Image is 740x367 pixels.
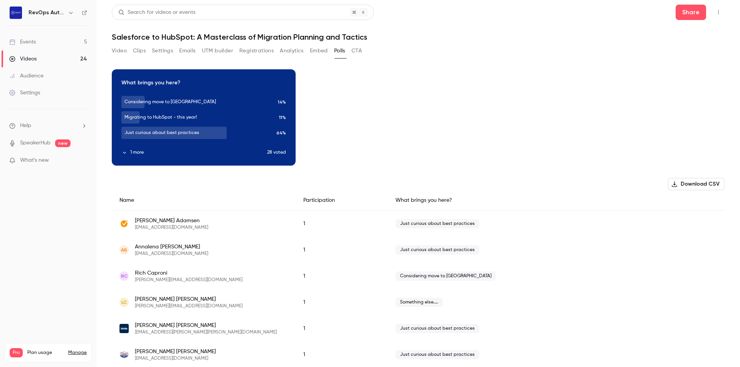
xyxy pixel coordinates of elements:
iframe: Noticeable Trigger [78,157,87,164]
p: Download image [182,121,226,129]
button: Embed [310,45,328,57]
span: Just curious about best practices [395,324,479,333]
button: Polls [334,45,345,57]
span: [EMAIL_ADDRESS][PERSON_NAME][PERSON_NAME][DOMAIN_NAME] [135,329,277,335]
span: [EMAIL_ADDRESS][DOMAIN_NAME] [135,225,208,231]
li: help-dropdown-opener [9,122,87,130]
span: Annalena [PERSON_NAME] [135,243,208,251]
button: Registrations [239,45,274,57]
span: Just curious about best practices [395,219,479,228]
button: Share [676,5,706,20]
button: Video [112,45,127,57]
button: Download CSV [668,178,725,190]
span: [PERSON_NAME] Adamsen [135,217,208,225]
div: Name [112,190,296,211]
span: AB [121,246,127,253]
img: lucasoil.com [119,350,129,359]
span: Pro [10,348,23,357]
img: RevOps Automated [10,7,22,19]
div: Audience [9,72,44,80]
button: Top Bar Actions [712,6,725,18]
div: lewis@provalis.co.uk [112,289,725,315]
div: 1 [296,237,388,263]
span: Rich Caproni [135,269,242,277]
span: Just curious about best practices [395,350,479,359]
div: Events [9,38,36,46]
span: RC [121,273,128,280]
div: mattias.adamsen@getaccept.com [112,211,725,237]
div: richard@capscale.pro [112,263,725,289]
img: birdie.care [119,324,129,333]
span: Something else.... [395,298,443,307]
button: CTA [351,45,362,57]
span: new [55,139,71,147]
span: [EMAIL_ADDRESS][DOMAIN_NAME] [135,355,216,362]
h1: Salesforce to HubSpot: A Masterclass of Migration Planning and Tactics [112,32,725,42]
h6: RevOps Automated [29,9,65,17]
div: 1 [296,315,388,342]
span: [PERSON_NAME] [PERSON_NAME] [135,348,216,355]
div: 1 [296,263,388,289]
div: annalena@hellopanso.com [112,237,725,263]
button: Analytics [280,45,304,57]
button: Clips [133,45,146,57]
span: What's new [20,156,49,164]
button: Settings [152,45,173,57]
span: 24 [71,359,76,363]
span: [PERSON_NAME][EMAIL_ADDRESS][DOMAIN_NAME] [135,277,242,283]
img: getaccept.com [119,219,129,228]
div: Search for videos or events [118,8,195,17]
div: Videos [9,55,37,63]
div: 1 [296,211,388,237]
span: Plan usage [27,350,64,356]
span: LC [121,299,127,306]
span: [PERSON_NAME] [PERSON_NAME] [135,295,242,303]
p: / 150 [71,357,87,364]
div: luke.cullimore@birdie.care [112,315,725,342]
a: Manage [68,350,87,356]
span: Help [20,122,31,130]
p: Videos [10,357,24,364]
button: 1 more [121,149,267,156]
span: [PERSON_NAME] [PERSON_NAME] [135,322,277,329]
span: Just curious about best practices [395,245,479,255]
div: Settings [9,89,40,97]
span: [EMAIL_ADDRESS][DOMAIN_NAME] [135,251,208,257]
a: SpeakerHub [20,139,50,147]
span: Considering move to [GEOGRAPHIC_DATA] [395,271,496,281]
button: Emails [179,45,195,57]
div: What brings you here? [388,190,725,211]
span: [PERSON_NAME][EMAIL_ADDRESS][DOMAIN_NAME] [135,303,242,309]
button: UTM builder [202,45,233,57]
div: 1 [296,289,388,315]
div: Participation [296,190,388,211]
